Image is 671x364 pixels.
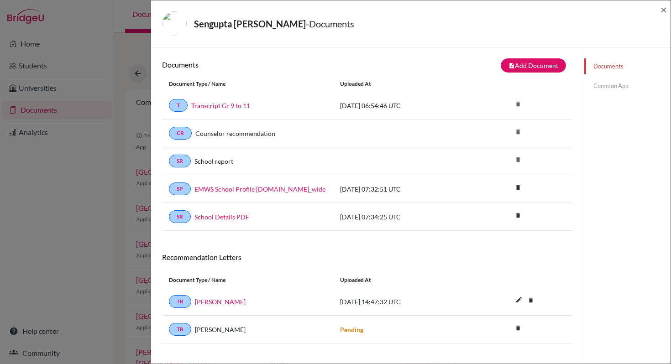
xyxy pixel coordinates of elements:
strong: Pending [340,326,363,333]
i: note_add [508,62,515,69]
i: delete [511,153,525,166]
span: [PERSON_NAME] [195,325,246,334]
a: School Details PDF [194,212,249,222]
a: TR [169,295,191,308]
span: [DATE] 14:47:32 UTC [340,298,401,306]
span: - Documents [306,18,354,29]
a: Counselor recommendation [195,129,275,138]
div: Document Type / Name [162,276,333,284]
button: note_addAdd Document [501,58,566,73]
div: Document Type / Name [162,80,333,88]
a: Common App [584,78,671,94]
div: [DATE] 07:34:25 UTC [333,212,470,222]
div: [DATE] 06:54:46 UTC [333,101,470,110]
a: T [169,99,188,112]
a: EMWS School Profile [DOMAIN_NAME]_wide [194,184,325,194]
i: delete [511,181,525,194]
span: × [661,3,667,16]
i: edit [512,292,526,307]
a: [PERSON_NAME] [195,297,246,307]
button: Close [661,4,667,15]
div: Uploaded at [333,80,470,88]
div: [DATE] 07:32:51 UTC [333,184,470,194]
div: Uploaded at [333,276,470,284]
a: TR [169,323,191,336]
a: delete [511,210,525,222]
a: Transcript Gr 9 to 11 [191,101,250,110]
a: Documents [584,58,671,74]
a: SR [169,210,191,223]
a: SR [169,155,191,167]
i: delete [511,97,525,111]
h6: Recommendation Letters [162,253,573,261]
a: CR [169,127,192,140]
a: delete [524,295,538,307]
h6: Documents [162,60,367,69]
a: delete [511,182,525,194]
a: School report [194,156,233,166]
i: delete [511,208,525,222]
button: edit [511,294,527,307]
strong: Sengupta [PERSON_NAME] [194,18,306,29]
i: delete [511,125,525,139]
i: delete [524,293,538,307]
i: delete [511,321,525,335]
a: delete [511,322,525,335]
a: SP [169,182,191,195]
